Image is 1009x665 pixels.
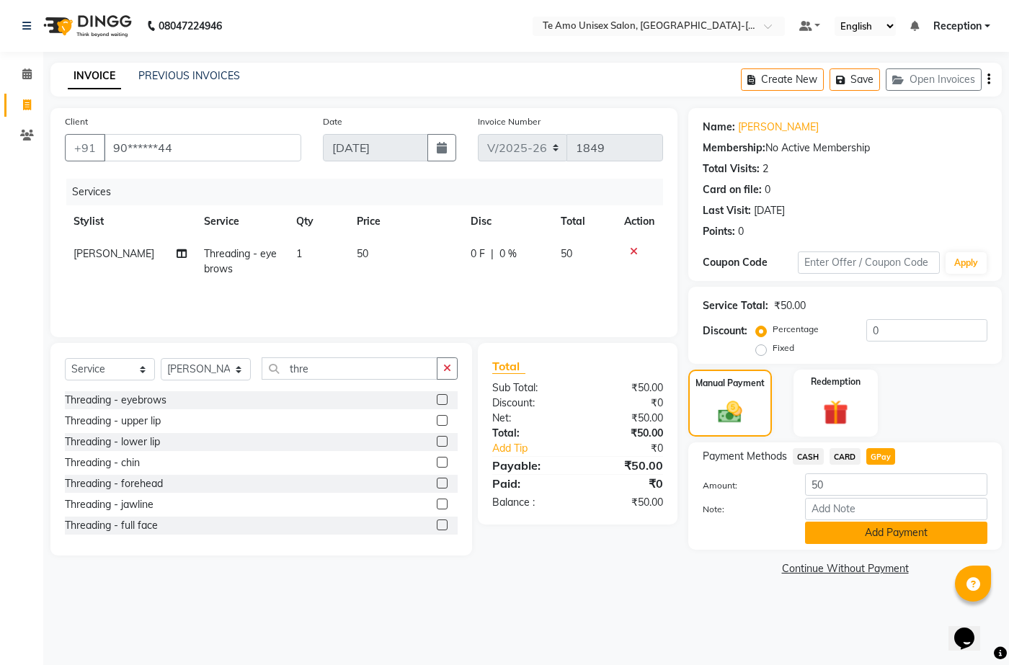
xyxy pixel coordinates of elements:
[65,434,160,450] div: Threading - lower lip
[195,205,287,238] th: Service
[946,252,987,274] button: Apply
[478,115,541,128] label: Invoice Number
[703,224,735,239] div: Points:
[763,161,768,177] div: 2
[774,298,806,313] div: ₹50.00
[948,607,995,651] iframe: chat widget
[830,68,880,91] button: Save
[499,246,517,262] span: 0 %
[577,426,674,441] div: ₹50.00
[738,224,744,239] div: 0
[481,495,578,510] div: Balance :
[738,120,819,135] a: [PERSON_NAME]
[577,475,674,492] div: ₹0
[481,411,578,426] div: Net:
[471,246,485,262] span: 0 F
[481,475,578,492] div: Paid:
[577,457,674,474] div: ₹50.00
[138,69,240,82] a: PREVIOUS INVOICES
[711,398,750,426] img: _cash.svg
[577,411,674,426] div: ₹50.00
[741,68,824,91] button: Create New
[594,441,674,456] div: ₹0
[348,205,462,238] th: Price
[811,375,861,388] label: Redemption
[577,495,674,510] div: ₹50.00
[754,203,785,218] div: [DATE]
[288,205,349,238] th: Qty
[65,518,158,533] div: Threading - full face
[481,396,578,411] div: Discount:
[481,380,578,396] div: Sub Total:
[692,503,794,516] label: Note:
[323,115,342,128] label: Date
[481,457,578,474] div: Payable:
[815,397,856,429] img: _gift.svg
[462,205,552,238] th: Disc
[830,448,861,465] span: CARD
[481,441,594,456] a: Add Tip
[703,161,760,177] div: Total Visits:
[491,246,494,262] span: |
[805,522,987,544] button: Add Payment
[703,323,747,339] div: Discount:
[695,377,765,390] label: Manual Payment
[886,68,982,91] button: Open Invoices
[703,182,762,197] div: Card on file:
[703,120,735,135] div: Name:
[65,414,161,429] div: Threading - upper lip
[703,255,798,270] div: Coupon Code
[773,342,794,354] label: Fixed
[691,561,999,576] a: Continue Without Payment
[703,449,787,464] span: Payment Methods
[104,134,301,161] input: Search by Name/Mobile/Email/Code
[805,498,987,520] input: Add Note
[481,426,578,441] div: Total:
[773,323,819,336] label: Percentage
[262,357,437,380] input: Search or Scan
[866,448,896,465] span: GPay
[703,203,751,218] div: Last Visit:
[703,298,768,313] div: Service Total:
[65,476,163,491] div: Threading - forehead
[296,247,302,260] span: 1
[577,380,674,396] div: ₹50.00
[65,134,105,161] button: +91
[933,19,982,34] span: Reception
[357,247,368,260] span: 50
[615,205,663,238] th: Action
[692,479,794,492] label: Amount:
[65,497,154,512] div: Threading - jawline
[74,247,154,260] span: [PERSON_NAME]
[793,448,824,465] span: CASH
[703,140,987,156] div: No Active Membership
[65,205,195,238] th: Stylist
[159,6,222,46] b: 08047224946
[204,247,277,275] span: Threading - eyebrows
[552,205,615,238] th: Total
[798,251,941,274] input: Enter Offer / Coupon Code
[765,182,770,197] div: 0
[703,140,765,156] div: Membership:
[561,247,572,260] span: 50
[805,473,987,496] input: Amount
[65,455,140,470] div: Threading - chin
[65,393,166,408] div: Threading - eyebrows
[66,179,674,205] div: Services
[37,6,135,46] img: logo
[68,63,121,89] a: INVOICE
[65,115,88,128] label: Client
[577,396,674,411] div: ₹0
[492,359,525,374] span: Total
